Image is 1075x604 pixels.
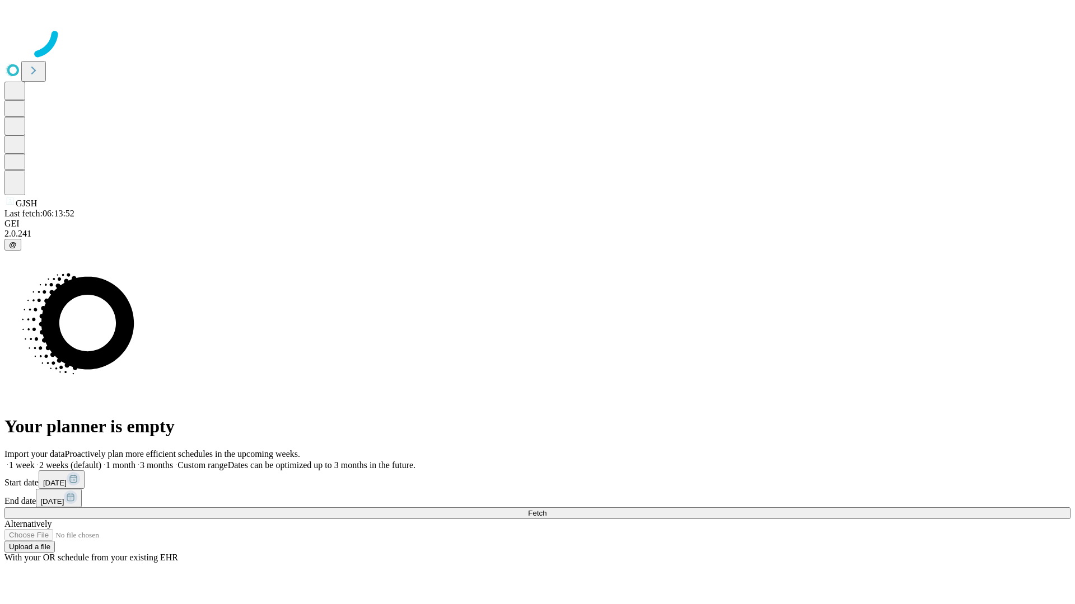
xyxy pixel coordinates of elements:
[4,507,1071,519] button: Fetch
[65,449,300,459] span: Proactively plan more efficient schedules in the upcoming weeks.
[40,497,64,506] span: [DATE]
[43,479,67,487] span: [DATE]
[4,449,65,459] span: Import your data
[140,460,173,470] span: 3 months
[106,460,135,470] span: 1 month
[528,509,546,517] span: Fetch
[4,489,1071,507] div: End date
[4,209,74,218] span: Last fetch: 06:13:52
[4,239,21,251] button: @
[228,460,415,470] span: Dates can be optimized up to 3 months in the future.
[4,553,178,562] span: With your OR schedule from your existing EHR
[4,416,1071,437] h1: Your planner is empty
[4,219,1071,229] div: GEI
[9,460,35,470] span: 1 week
[4,541,55,553] button: Upload a file
[39,470,85,489] button: [DATE]
[39,460,101,470] span: 2 weeks (default)
[177,460,227,470] span: Custom range
[4,470,1071,489] div: Start date
[16,199,37,208] span: GJSH
[9,240,17,249] span: @
[4,229,1071,239] div: 2.0.241
[4,519,52,528] span: Alternatively
[36,489,82,507] button: [DATE]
